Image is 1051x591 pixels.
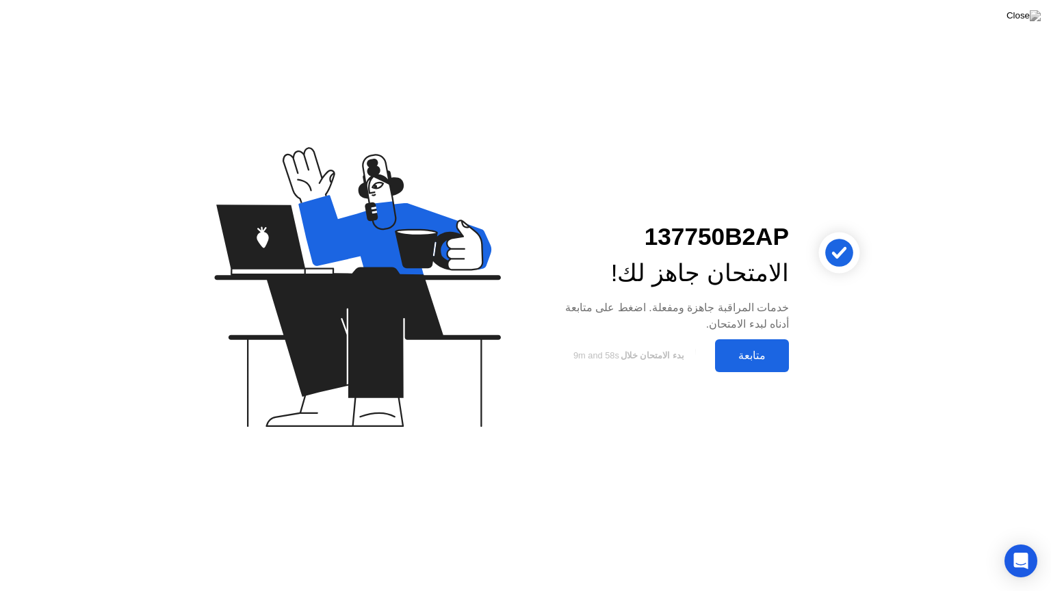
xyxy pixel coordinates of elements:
div: متابعة [719,349,785,362]
div: 137750B2AP [547,219,789,255]
img: Close [1007,10,1041,21]
div: Open Intercom Messenger [1004,544,1037,577]
div: خدمات المراقبة جاهزة ومفعلة. اضغط على متابعة أدناه لبدء الامتحان. [547,300,789,332]
div: الامتحان جاهز لك! [547,255,789,291]
button: متابعة [715,339,789,372]
button: بدء الامتحان خلال9m and 58s [547,343,708,369]
span: 9m and 58s [573,350,619,360]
